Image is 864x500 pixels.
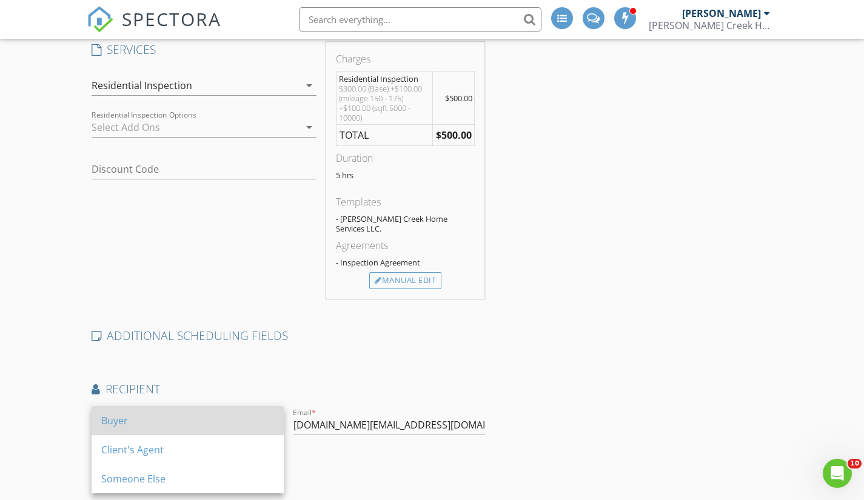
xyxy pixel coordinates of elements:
[445,93,472,104] span: $500.00
[299,7,541,32] input: Search everything...
[336,214,475,233] div: - [PERSON_NAME] Creek Home Services LLC.
[336,258,475,267] div: - Inspection Agreement
[302,120,316,135] i: arrow_drop_down
[101,442,274,457] div: Client's Agent
[369,272,441,289] div: Manual Edit
[122,6,221,32] span: SPECTORA
[92,328,485,344] h4: ADDITIONAL SCHEDULING FIELDS
[682,7,761,19] div: [PERSON_NAME]
[823,459,852,488] iframe: Intercom live chat
[302,78,316,93] i: arrow_drop_down
[339,84,430,122] div: $300.00 (Base) +$100.00 (mileage 150 - 175) +$100.00 (sqft 5000 - 10000)
[339,74,430,84] div: Residential Inspection
[336,195,475,209] div: Templates
[336,170,475,180] p: 5 hrs
[92,80,192,91] div: Residential Inspection
[101,472,274,486] div: Someone Else
[336,151,475,165] div: Duration
[336,238,475,253] div: Agreements
[87,16,221,42] a: SPECTORA
[92,42,317,58] h4: SERVICES
[92,159,317,179] input: Discount Code
[649,19,770,32] div: Sledge Creek Home Services LLC
[337,125,432,146] td: TOTAL
[87,6,113,33] img: The Best Home Inspection Software - Spectora
[101,413,274,428] div: Buyer
[436,128,472,142] strong: $500.00
[92,381,485,397] h4: Recipient
[848,459,862,468] span: 10
[336,52,475,66] div: Charges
